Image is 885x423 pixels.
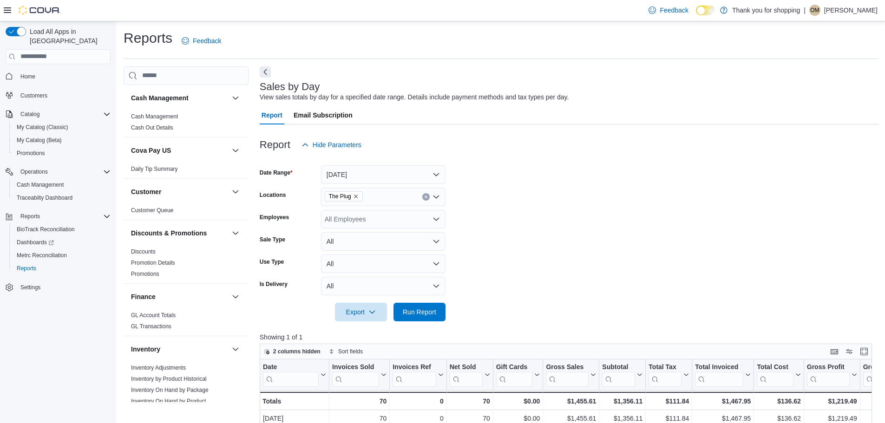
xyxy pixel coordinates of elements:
span: Settings [20,284,40,291]
span: Settings [17,281,111,293]
div: $1,356.11 [602,396,642,407]
a: Daily Tip Summary [131,166,178,172]
button: Finance [230,291,241,302]
span: Reports [13,263,111,274]
div: Gross Profit [807,363,850,386]
button: Customers [2,89,114,102]
span: Traceabilty Dashboard [17,194,72,202]
a: GL Account Totals [131,312,176,319]
button: Display options [844,346,855,357]
a: Home [17,71,39,82]
nav: Complex example [6,66,111,319]
button: Operations [2,165,114,178]
a: Inventory On Hand by Product [131,398,206,404]
button: Cova Pay US [131,146,228,155]
button: Open list of options [433,215,440,223]
span: Customers [17,90,111,101]
button: Next [260,66,271,78]
button: Remove The Plug from selection in this group [353,194,359,199]
button: Discounts & Promotions [131,228,228,238]
button: Cash Management [131,93,228,103]
button: Metrc Reconciliation [9,249,114,262]
div: $111.84 [649,396,689,407]
span: My Catalog (Beta) [17,137,62,144]
h3: Cash Management [131,93,189,103]
div: Osvaldo Martinez [809,5,820,16]
button: Customer [230,186,241,197]
h3: Inventory [131,345,160,354]
a: Metrc Reconciliation [13,250,71,261]
button: Open list of options [433,193,440,201]
a: Dashboards [13,237,58,248]
button: Total Invoiced [695,363,751,386]
div: $1,219.49 [807,396,857,407]
div: $1,467.95 [695,396,751,407]
span: The Plug [329,192,351,201]
span: Customers [20,92,47,99]
div: 0 [393,396,443,407]
span: Operations [20,168,48,176]
label: Employees [260,214,289,221]
div: Invoices Ref [393,363,436,386]
span: Reports [17,211,111,222]
div: Total Tax [649,363,682,386]
button: Run Report [393,303,446,321]
button: Sort fields [325,346,367,357]
p: Thank you for shopping [732,5,800,16]
button: Keyboard shortcuts [829,346,840,357]
h3: Discounts & Promotions [131,228,207,238]
button: Invoices Ref [393,363,443,386]
button: Gift Cards [496,363,540,386]
div: $136.62 [757,396,800,407]
span: Metrc Reconciliation [13,250,111,261]
a: Promotions [13,148,49,159]
button: [DATE] [321,165,446,184]
div: Gift Card Sales [496,363,532,386]
button: Gross Profit [807,363,857,386]
button: Finance [131,292,228,301]
div: Gross Sales [546,363,589,371]
a: Settings [17,282,44,293]
button: My Catalog (Beta) [9,134,114,147]
h3: Sales by Day [260,81,320,92]
button: BioTrack Reconciliation [9,223,114,236]
div: Total Invoiced [695,363,743,371]
a: Feedback [645,1,692,20]
button: All [321,254,446,273]
p: [PERSON_NAME] [824,5,878,16]
button: Cova Pay US [230,145,241,156]
div: Customer [124,205,249,220]
a: My Catalog (Beta) [13,135,66,146]
span: 2 columns hidden [273,348,321,355]
button: Export [335,303,387,321]
div: Date [263,363,319,386]
button: Total Tax [649,363,689,386]
span: My Catalog (Classic) [13,122,111,133]
a: Traceabilty Dashboard [13,192,76,203]
span: Home [17,71,111,82]
div: Date [263,363,319,371]
button: Invoices Sold [332,363,387,386]
div: Totals [262,396,326,407]
label: Date Range [260,169,293,176]
div: Subtotal [602,363,635,371]
h3: Report [260,139,290,150]
a: Inventory Adjustments [131,364,186,371]
a: Discounts [131,248,156,255]
div: 70 [449,396,490,407]
div: Gift Cards [496,363,532,371]
span: Run Report [403,307,436,317]
div: Net Sold [449,363,482,371]
a: Reports [13,263,40,274]
span: Load All Apps in [GEOGRAPHIC_DATA] [26,27,111,46]
input: Dark Mode [696,6,715,15]
button: Catalog [17,109,43,120]
span: Feedback [660,6,688,15]
button: Clear input [422,193,430,201]
a: Promotion Details [131,260,175,266]
span: Reports [17,265,36,272]
div: $0.00 [496,396,540,407]
button: Inventory [230,344,241,355]
a: Inventory by Product Historical [131,376,207,382]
